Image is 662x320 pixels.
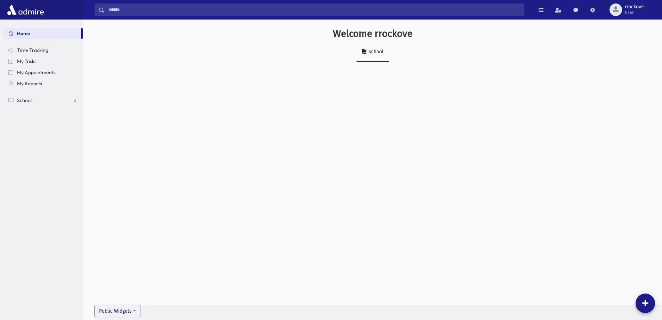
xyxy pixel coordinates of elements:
span: My Appointments [17,69,56,76]
span: School [17,97,32,103]
div: School [367,49,383,55]
span: Home [17,30,30,37]
a: School [3,95,83,106]
a: School [357,42,389,62]
span: My Tasks [17,58,36,64]
h3: Welcome rrockove [333,28,412,40]
a: My Reports [3,78,83,89]
span: rrockove [625,4,644,10]
a: Home [3,28,81,39]
span: User [625,10,644,15]
input: Search [105,3,524,16]
button: Public Widgets [95,305,140,317]
a: Time Tracking [3,45,83,56]
img: AdmirePro [6,3,46,17]
span: My Reports [17,80,42,87]
a: My Appointments [3,67,83,78]
a: My Tasks [3,56,83,67]
span: Time Tracking [17,47,48,53]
